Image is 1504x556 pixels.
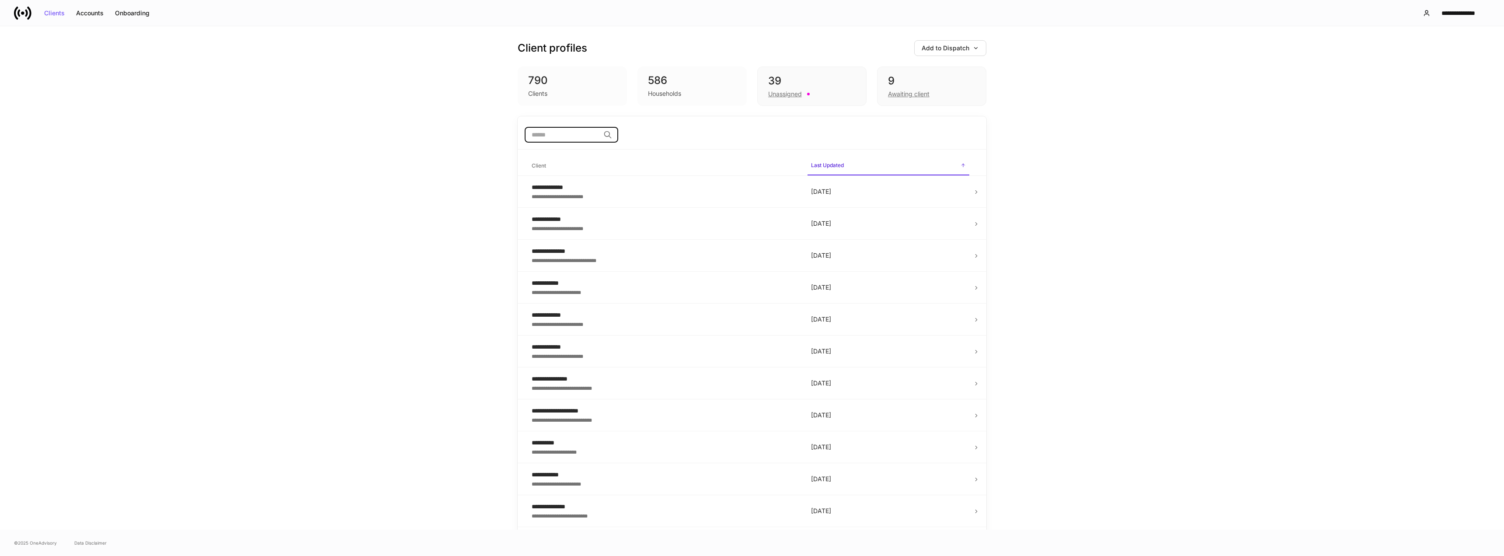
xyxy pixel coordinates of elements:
span: Client [528,157,801,175]
p: [DATE] [811,315,966,324]
p: [DATE] [811,443,966,451]
div: 9Awaiting client [877,66,986,106]
span: © 2025 OneAdvisory [14,539,57,546]
div: Accounts [76,10,104,16]
p: [DATE] [811,251,966,260]
div: Households [648,89,681,98]
p: [DATE] [811,507,966,515]
div: Add to Dispatch [922,45,979,51]
h6: Last Updated [811,161,844,169]
div: 586 [648,73,736,87]
div: 9 [888,74,975,88]
div: Awaiting client [888,90,930,98]
button: Onboarding [109,6,155,20]
p: [DATE] [811,187,966,196]
button: Clients [38,6,70,20]
p: [DATE] [811,219,966,228]
p: [DATE] [811,283,966,292]
button: Add to Dispatch [914,40,986,56]
h3: Client profiles [518,41,587,55]
a: Data Disclaimer [74,539,107,546]
p: [DATE] [811,475,966,483]
h6: Client [532,161,546,170]
p: [DATE] [811,411,966,420]
button: Accounts [70,6,109,20]
div: 39Unassigned [757,66,867,106]
div: 39 [768,74,856,88]
div: Clients [528,89,547,98]
div: Clients [44,10,65,16]
div: Onboarding [115,10,150,16]
div: 790 [528,73,616,87]
p: [DATE] [811,379,966,388]
span: Last Updated [808,157,969,175]
div: Unassigned [768,90,802,98]
p: [DATE] [811,347,966,356]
